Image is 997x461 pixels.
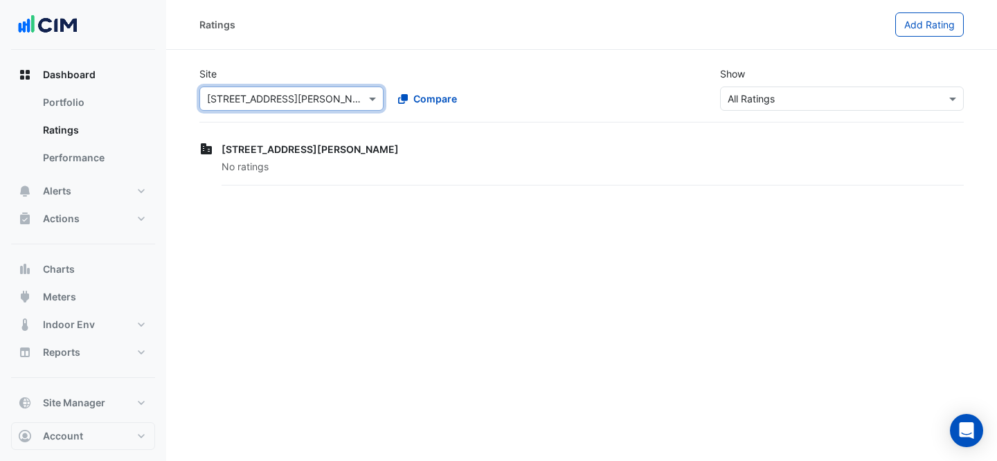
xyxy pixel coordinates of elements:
[389,87,466,111] button: Compare
[18,318,32,332] app-icon: Indoor Env
[413,91,457,106] span: Compare
[11,205,155,233] button: Actions
[43,262,75,276] span: Charts
[43,184,71,198] span: Alerts
[18,345,32,359] app-icon: Reports
[43,345,80,359] span: Reports
[43,68,96,82] span: Dashboard
[11,311,155,338] button: Indoor Env
[950,414,983,447] div: Open Intercom Messenger
[11,255,155,283] button: Charts
[199,17,235,32] div: Ratings
[18,184,32,198] app-icon: Alerts
[43,429,83,443] span: Account
[222,161,269,172] span: No ratings
[32,144,155,172] a: Performance
[43,396,105,410] span: Site Manager
[222,143,399,155] span: [STREET_ADDRESS][PERSON_NAME]
[11,422,155,450] button: Account
[32,116,155,144] a: Ratings
[18,262,32,276] app-icon: Charts
[18,396,32,410] app-icon: Site Manager
[199,66,217,81] label: Site
[18,212,32,226] app-icon: Actions
[11,283,155,311] button: Meters
[904,19,955,30] span: Add Rating
[43,318,95,332] span: Indoor Env
[720,66,745,81] label: Show
[11,177,155,205] button: Alerts
[43,290,76,304] span: Meters
[17,11,79,39] img: Company Logo
[11,389,155,417] button: Site Manager
[11,338,155,366] button: Reports
[32,89,155,116] a: Portfolio
[43,212,80,226] span: Actions
[11,89,155,177] div: Dashboard
[18,290,32,304] app-icon: Meters
[895,12,964,37] button: Add Rating
[11,61,155,89] button: Dashboard
[18,68,32,82] app-icon: Dashboard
